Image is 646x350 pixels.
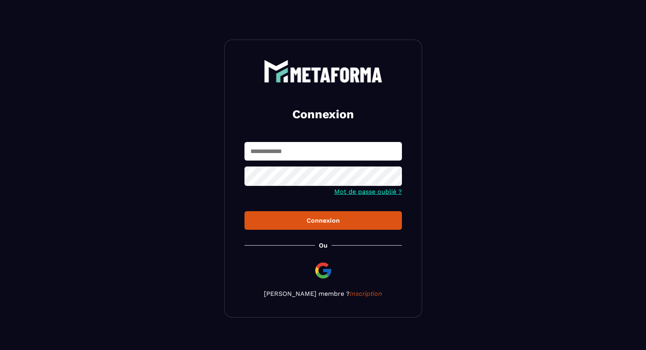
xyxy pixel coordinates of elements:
a: Mot de passe oublié ? [334,188,402,195]
div: Connexion [251,217,396,224]
img: logo [264,60,383,83]
p: Ou [319,242,328,249]
a: logo [244,60,402,83]
h2: Connexion [254,106,392,122]
a: Inscription [350,290,382,297]
img: google [314,261,333,280]
p: [PERSON_NAME] membre ? [244,290,402,297]
button: Connexion [244,211,402,230]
